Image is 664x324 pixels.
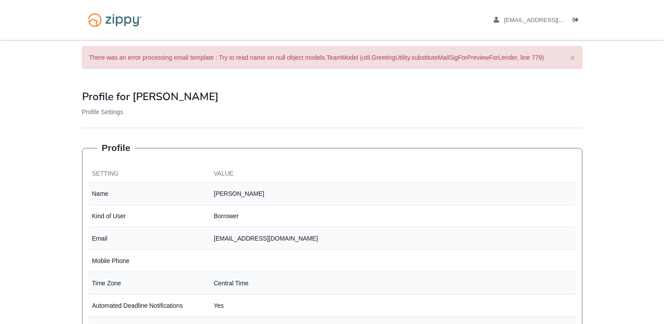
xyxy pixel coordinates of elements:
p: Profile Settings [82,108,582,116]
td: Email [89,227,211,250]
td: Mobile Phone [89,250,211,272]
td: Yes [210,295,576,317]
th: Setting [89,166,211,183]
div: There was an error processing email template : Try to read name on null object models.TeamModel (... [82,46,582,69]
td: [PERSON_NAME] [210,183,576,205]
button: × [570,53,575,62]
img: Logo [82,9,147,31]
h1: Profile for [PERSON_NAME] [82,91,582,102]
span: maddisonbrown222@yahoo.com [504,17,604,23]
td: Kind of User [89,205,211,227]
td: Borrower [210,205,576,227]
td: Name [89,183,211,205]
a: edit profile [494,17,605,25]
td: Central Time [210,272,576,295]
legend: Profile [97,141,135,155]
td: [EMAIL_ADDRESS][DOMAIN_NAME] [210,227,576,250]
th: Value [210,166,576,183]
td: Automated Deadline Notifications [89,295,211,317]
a: Log out [573,17,582,25]
td: Time Zone [89,272,211,295]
